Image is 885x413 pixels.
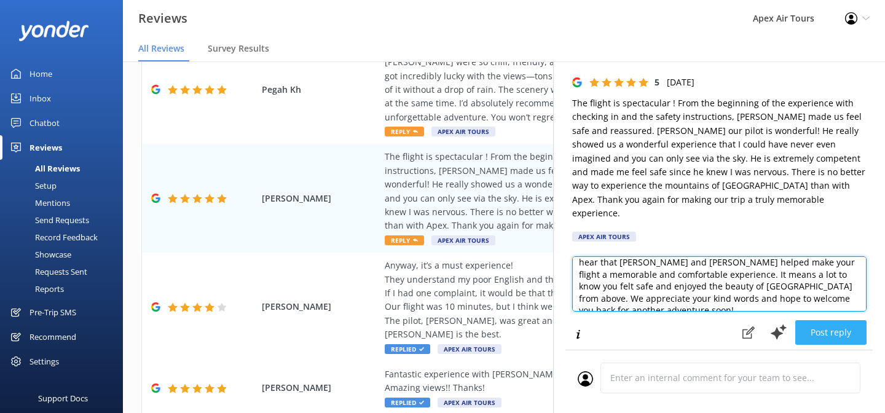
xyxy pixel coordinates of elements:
[29,135,62,160] div: Reviews
[385,398,430,407] span: Replied
[138,9,187,28] h3: Reviews
[7,194,70,211] div: Mentions
[385,42,783,124] div: We had an amazing experience with Apex Helicopter Tours! [PERSON_NAME] and [PERSON_NAME] were so ...
[18,21,89,41] img: yonder-white-logo.png
[385,150,783,232] div: The flight is spectacular ! From the beginning of the experience with checking in and the safety ...
[667,76,694,89] p: [DATE]
[262,300,379,313] span: [PERSON_NAME]
[29,324,76,349] div: Recommend
[29,86,51,111] div: Inbox
[7,194,123,211] a: Mentions
[7,211,123,229] a: Send Requests
[438,344,502,354] span: Apex Air Tours
[7,280,123,297] a: Reports
[29,300,76,324] div: Pre-Trip SMS
[438,398,502,407] span: Apex Air Tours
[7,229,123,246] a: Record Feedback
[572,232,636,242] div: Apex Air Tours
[431,127,495,136] span: Apex Air Tours
[7,263,87,280] div: Requests Sent
[208,42,269,55] span: Survey Results
[578,371,593,387] img: user_profile.svg
[385,368,783,395] div: Fantastic experience with [PERSON_NAME] and our pilot [PERSON_NAME] for the Sunset Tour! Amazing ...
[385,235,424,245] span: Reply
[7,160,80,177] div: All Reviews
[138,42,184,55] span: All Reviews
[385,344,430,354] span: Replied
[655,76,659,88] span: 5
[29,111,60,135] div: Chatbot
[262,83,379,96] span: Pegah Kh
[7,263,123,280] a: Requests Sent
[7,280,64,297] div: Reports
[7,160,123,177] a: All Reviews
[7,177,123,194] a: Setup
[262,192,379,205] span: [PERSON_NAME]
[7,246,71,263] div: Showcase
[572,256,867,312] textarea: Thank you so much for your wonderful review! We're thrilled to hear that [PERSON_NAME] and [PERSO...
[572,96,867,221] p: The flight is spectacular ! From the beginning of the experience with checking in and the safety ...
[7,229,98,246] div: Record Feedback
[29,349,59,374] div: Settings
[7,177,57,194] div: Setup
[7,246,123,263] a: Showcase
[7,211,89,229] div: Send Requests
[385,127,424,136] span: Reply
[795,320,867,345] button: Post reply
[262,381,379,395] span: [PERSON_NAME]
[29,61,52,86] div: Home
[431,235,495,245] span: Apex Air Tours
[38,386,88,411] div: Support Docs
[385,259,783,341] div: Anyway, it’s a must experience! They understand my poor English and their explanations are easy t...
